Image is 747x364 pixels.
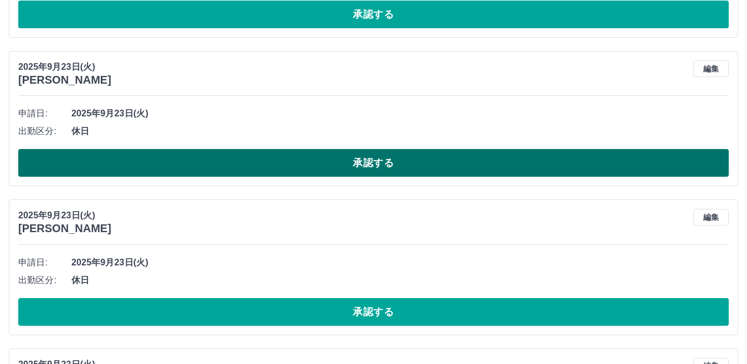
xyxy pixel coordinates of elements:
button: 承認する [18,149,729,177]
button: 承認する [18,1,729,28]
span: 2025年9月23日(火) [71,107,729,120]
span: 休日 [71,274,729,287]
span: 出勤区分: [18,125,71,138]
button: 編集 [693,60,729,77]
h3: [PERSON_NAME] [18,222,111,235]
span: 休日 [71,125,729,138]
button: 編集 [693,209,729,225]
button: 承認する [18,298,729,326]
h3: [PERSON_NAME] [18,74,111,86]
p: 2025年9月23日(火) [18,60,111,74]
span: 出勤区分: [18,274,71,287]
p: 2025年9月23日(火) [18,209,111,222]
span: 申請日: [18,256,71,269]
span: 申請日: [18,107,71,120]
span: 2025年9月23日(火) [71,256,729,269]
